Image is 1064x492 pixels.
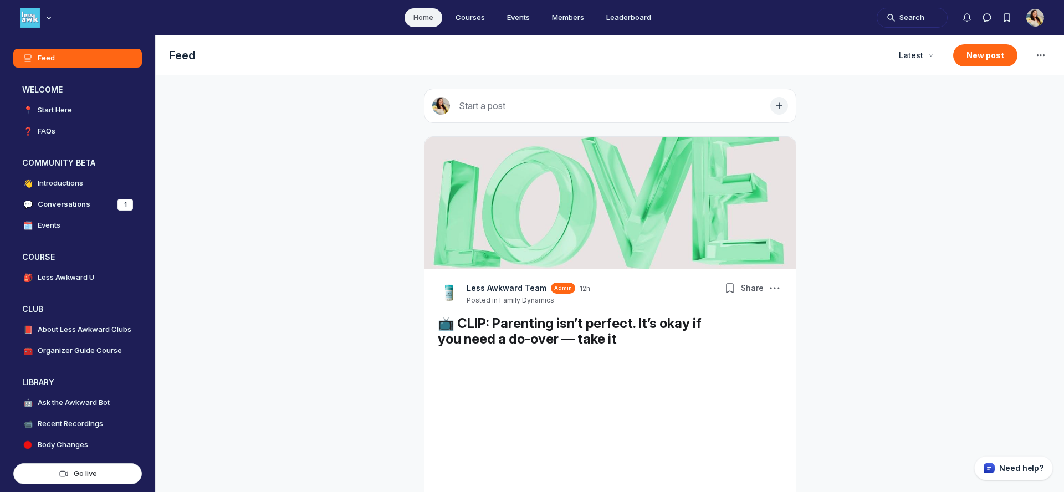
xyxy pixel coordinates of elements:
[22,304,43,315] h3: CLUB
[438,315,702,347] a: 📺 CLIP: Parenting isn’t perfect. It’s okay if you need a do-over — take it
[424,89,796,123] button: Start a post
[20,8,40,28] img: Less Awkward Hub logo
[13,463,142,484] button: Go live
[22,199,33,210] span: 💬
[13,49,142,68] a: Feed
[953,44,1017,66] button: New post
[13,268,142,287] a: 🎒Less Awkward U
[467,283,546,294] a: View Less Awkward Team profile
[554,284,572,292] span: Admin
[117,199,133,211] div: 1
[22,397,33,408] span: 🤖
[22,126,33,137] span: ❓
[38,105,72,116] h4: Start Here
[20,7,54,29] button: Less Awkward Hub logo
[739,280,766,296] button: Share
[405,8,442,27] a: Home
[977,8,997,28] button: Direct messages
[1034,49,1047,62] svg: Feed settings
[13,320,142,339] a: 📕About Less Awkward Clubs
[22,272,33,283] span: 🎒
[459,100,505,111] span: Start a post
[13,122,142,141] a: ❓FAQs
[38,199,90,210] h4: Conversations
[23,468,132,479] div: Go live
[957,8,977,28] button: Notifications
[13,248,142,266] button: COURSECollapse space
[13,435,142,454] a: Body Changes
[38,397,110,408] h4: Ask the Awkward Bot
[1031,45,1051,65] button: Feed settings
[13,81,142,99] button: WELCOMECollapse space
[22,418,33,429] span: 📹
[13,373,142,391] button: LIBRARYCollapse space
[467,283,590,305] button: View Less Awkward Team profileAdmin12hPosted in Family Dynamics
[13,300,142,318] button: CLUBCollapse space
[424,137,796,269] img: post cover image
[597,8,660,27] a: Leaderboard
[22,157,95,168] h3: COMMUNITY BETA
[38,418,103,429] h4: Recent Recordings
[22,377,54,388] h3: LIBRARY
[38,220,60,231] h4: Events
[13,101,142,120] a: 📍Start Here
[38,272,94,283] h4: Less Awkward U
[580,284,590,293] a: 12h
[38,126,55,137] h4: FAQs
[13,393,142,412] a: 🤖Ask the Awkward Bot
[767,280,782,296] button: Post actions
[999,463,1043,474] p: Need help?
[13,216,142,235] a: 🗓️Events
[22,105,33,116] span: 📍
[169,48,883,63] h1: Feed
[22,345,33,356] span: 🧰
[722,280,738,296] button: Bookmarks
[38,439,88,450] h4: Body Changes
[13,341,142,360] a: 🧰Organizer Guide Course
[38,324,131,335] h4: About Less Awkward Clubs
[22,252,55,263] h3: COURSE
[22,84,63,95] h3: WELCOME
[1026,9,1044,27] button: User menu options
[741,283,764,294] span: Share
[22,324,33,335] span: 📕
[997,8,1017,28] button: Bookmarks
[156,35,1064,75] header: Page Header
[22,178,33,189] span: 👋
[38,178,83,189] h4: Introductions
[13,414,142,433] a: 📹Recent Recordings
[892,45,940,65] button: Latest
[13,174,142,193] a: 👋Introductions
[38,345,122,356] h4: Organizer Guide Course
[447,8,494,27] a: Courses
[438,283,460,305] a: View Less Awkward Team profile
[974,456,1053,480] button: Circle support widget
[899,50,923,61] span: Latest
[13,154,142,172] button: COMMUNITY BETACollapse space
[13,195,142,214] a: 💬Conversations1
[38,53,55,64] h4: Feed
[543,8,593,27] a: Members
[498,8,539,27] a: Events
[22,220,33,231] span: 🗓️
[467,296,554,305] button: Posted in Family Dynamics
[877,8,948,28] button: Search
